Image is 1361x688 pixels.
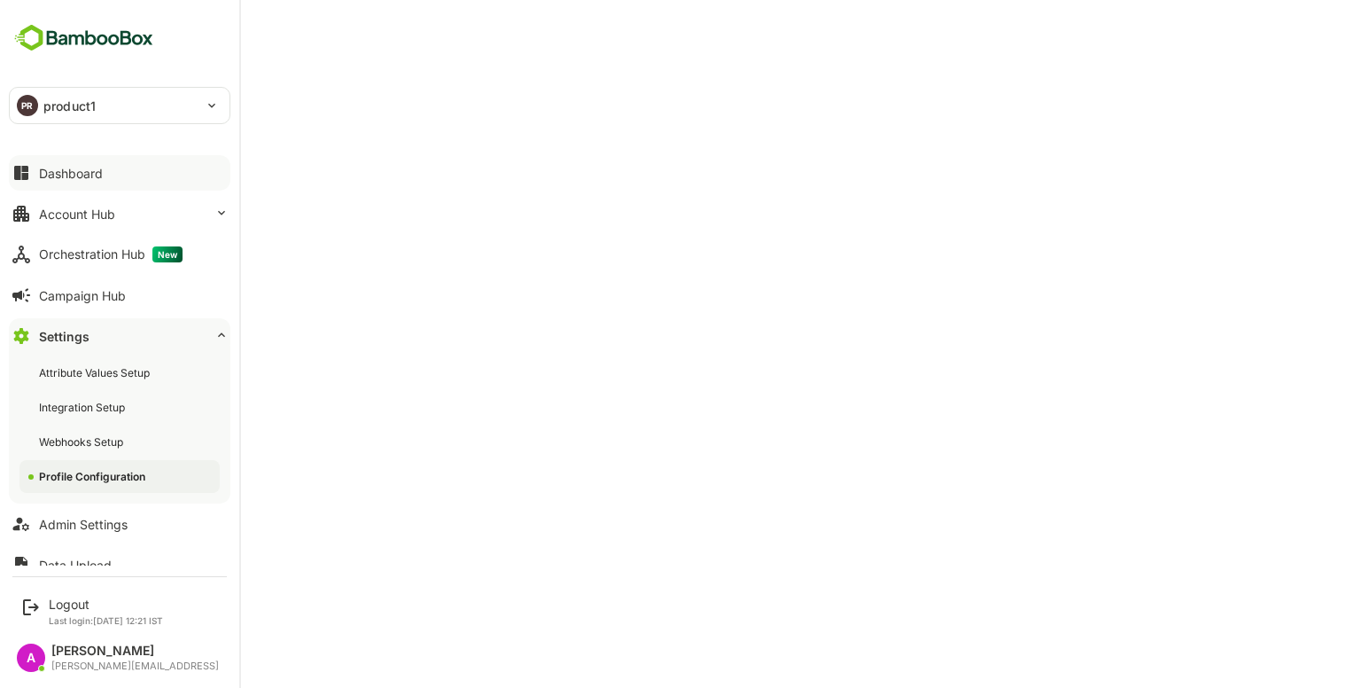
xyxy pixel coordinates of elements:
[51,644,219,659] div: [PERSON_NAME]
[39,166,103,181] div: Dashboard
[39,517,128,532] div: Admin Settings
[39,558,112,573] div: Data Upload
[9,155,230,191] button: Dashboard
[10,88,229,123] div: PRproduct1
[43,97,96,115] p: product1
[9,318,230,354] button: Settings
[39,434,127,450] div: Webhooks Setup
[39,365,153,380] div: Attribute Values Setup
[39,400,128,415] div: Integration Setup
[9,21,159,55] img: BambooboxFullLogoMark.5f36c76dfaba33ec1ec1367b70bb1252.svg
[17,95,38,116] div: PR
[9,196,230,231] button: Account Hub
[39,469,149,484] div: Profile Configuration
[17,644,45,672] div: A
[39,288,126,303] div: Campaign Hub
[39,329,89,344] div: Settings
[9,237,230,272] button: Orchestration HubNew
[51,661,219,672] div: [PERSON_NAME][EMAIL_ADDRESS]
[39,246,183,262] div: Orchestration Hub
[152,246,183,262] span: New
[49,597,163,612] div: Logout
[39,207,115,222] div: Account Hub
[9,506,230,542] button: Admin Settings
[9,278,230,313] button: Campaign Hub
[9,547,230,582] button: Data Upload
[49,615,163,626] p: Last login: [DATE] 12:21 IST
